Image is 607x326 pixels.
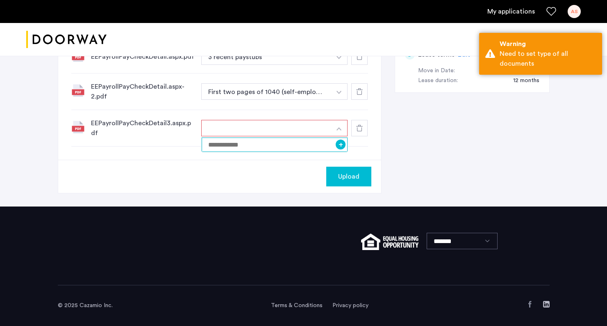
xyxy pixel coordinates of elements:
a: Terms and conditions [271,301,323,310]
a: Privacy policy [332,301,368,310]
button: button [201,120,332,136]
img: arrow [336,91,341,94]
select: Language select [427,233,498,249]
span: © 2025 Cazamio Inc. [58,303,113,308]
img: arrow [336,56,341,59]
button: button [201,83,332,100]
a: Cazamio logo [26,24,107,55]
div: EEPayrollPayCheckDetail.aspx-2.pdf [91,82,195,101]
div: Lease duration: [418,76,458,86]
button: button [326,167,371,186]
span: Required to add the name [201,136,348,145]
button: + [336,140,346,149]
img: file [71,120,84,133]
button: button [331,83,348,100]
div: Move in Date: [418,66,455,76]
img: logo [26,24,107,55]
a: Favorites [546,7,556,16]
div: Need to set type of all documents [500,49,596,69]
img: arrow [336,127,341,131]
button: button [331,48,348,65]
a: LinkedIn [543,301,550,308]
span: Edit [458,51,470,58]
img: file [71,84,84,97]
button: button [331,120,348,136]
img: equal-housing.png [361,234,418,250]
a: My application [487,7,535,16]
div: AS [568,5,581,18]
span: Upload [338,172,359,181]
div: EEPayrollPayCheckDetail3.aspx.pdf [91,118,195,138]
div: Warning [500,39,596,49]
button: button [201,48,332,65]
div: EEPayrollPayCheckDetail.aspx.pdf [91,52,195,62]
div: 12 months [505,76,539,86]
a: Facebook [527,301,533,308]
